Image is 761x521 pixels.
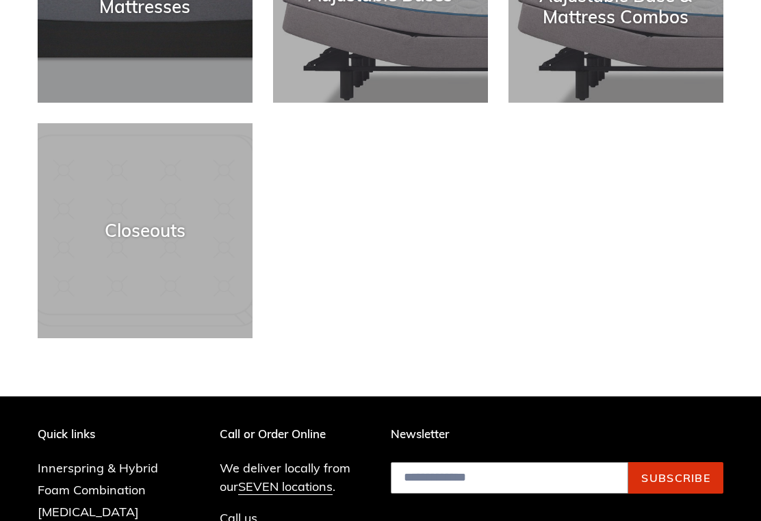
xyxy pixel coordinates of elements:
[38,427,179,441] p: Quick links
[238,479,333,495] a: SEVEN locations
[628,462,723,494] button: Subscribe
[38,220,253,242] div: Closeouts
[38,482,146,498] a: Foam Combination
[391,427,723,441] p: Newsletter
[220,459,371,496] p: We deliver locally from our .
[38,123,253,338] a: Closeouts
[38,460,158,476] a: Innerspring & Hybrid
[391,462,628,494] input: Email address
[220,427,371,441] p: Call or Order Online
[641,471,710,485] span: Subscribe
[38,504,139,520] a: [MEDICAL_DATA]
